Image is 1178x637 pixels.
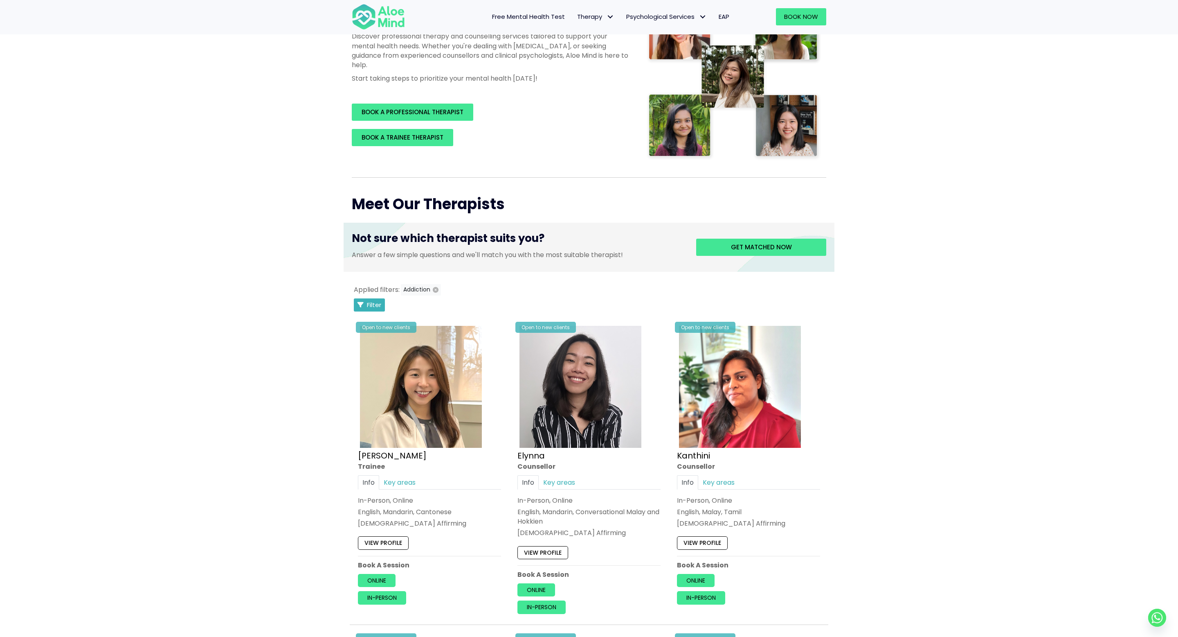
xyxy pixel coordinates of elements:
a: EAP [713,8,735,25]
span: Psychological Services: submenu [697,11,708,23]
div: [DEMOGRAPHIC_DATA] Affirming [517,529,661,538]
span: Book Now [784,12,818,21]
div: In-Person, Online [358,496,501,505]
a: View profile [517,546,568,559]
nav: Menu [416,8,735,25]
h3: Not sure which therapist suits you? [352,231,684,250]
p: English, Mandarin, Cantonese [358,507,501,517]
a: Elynna [517,450,545,461]
span: Meet Our Therapists [352,194,505,215]
a: In-person [517,601,566,614]
a: TherapyTherapy: submenu [571,8,620,25]
span: Psychological Services [626,12,706,21]
p: Discover professional therapy and counselling services tailored to support your mental health nee... [352,32,630,70]
div: Open to new clients [675,322,735,333]
div: In-Person, Online [517,496,661,505]
p: English, Mandarin, Conversational Malay and Hokkien [517,507,661,526]
a: Info [358,475,379,490]
span: Applied filters: [354,285,400,294]
span: EAP [719,12,729,21]
p: Book A Session [517,570,661,579]
div: Open to new clients [356,322,416,333]
span: Therapy [577,12,614,21]
a: Psychological ServicesPsychological Services: submenu [620,8,713,25]
div: [DEMOGRAPHIC_DATA] Affirming [358,519,501,529]
a: In-person [358,592,406,605]
p: Book A Session [358,560,501,570]
a: Key areas [379,475,420,490]
a: View profile [358,537,409,550]
div: [DEMOGRAPHIC_DATA] Affirming [677,519,820,529]
a: In-person [677,592,725,605]
div: Trainee [358,462,501,471]
a: Info [517,475,539,490]
a: Online [677,574,715,587]
a: View profile [677,537,728,550]
a: Whatsapp [1148,609,1166,627]
a: Kanthini [677,450,710,461]
span: Free Mental Health Test [492,12,565,21]
span: BOOK A PROFESSIONAL THERAPIST [362,108,463,116]
div: In-Person, Online [677,496,820,505]
button: Addiction [401,284,441,296]
a: Free Mental Health Test [486,8,571,25]
p: Answer a few simple questions and we'll match you with the most suitable therapist! [352,250,684,260]
a: BOOK A PROFESSIONAL THERAPIST [352,104,473,121]
img: Kanthini-profile [679,326,801,448]
span: Therapy: submenu [604,11,616,23]
a: [PERSON_NAME] [358,450,427,461]
span: BOOK A TRAINEE THERAPIST [362,133,443,142]
img: Aloe mind Logo [352,3,405,30]
a: BOOK A TRAINEE THERAPIST [352,129,453,146]
button: Filter Listings [354,298,385,312]
a: Key areas [698,475,739,490]
a: Book Now [776,8,826,25]
a: Key areas [539,475,580,490]
img: IMG_1660 – Tracy Kwah [360,326,482,448]
p: English, Malay, Tamil [677,507,820,517]
a: Info [677,475,698,490]
span: Get matched now [731,243,792,251]
p: Start taking steps to prioritize your mental health [DATE]! [352,74,630,83]
img: Elynna Counsellor [519,326,641,448]
div: Open to new clients [515,322,576,333]
span: Filter [367,300,381,309]
a: Online [358,574,396,587]
a: Online [517,583,555,596]
div: Counsellor [517,462,661,471]
p: Book A Session [677,560,820,570]
div: Counsellor [677,462,820,471]
a: Get matched now [696,239,826,256]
